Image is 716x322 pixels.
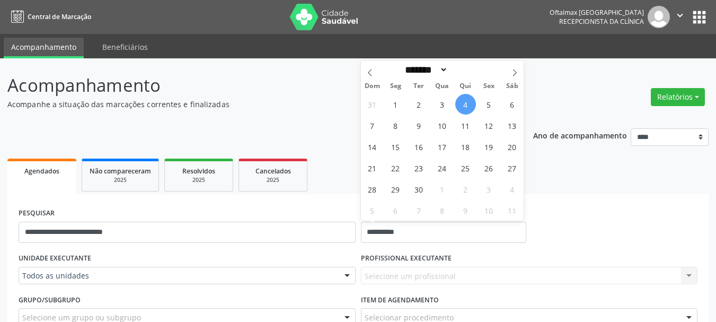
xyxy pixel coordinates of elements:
[432,200,453,221] span: Outubro 8, 2025
[385,200,406,221] span: Outubro 6, 2025
[455,200,476,221] span: Outubro 9, 2025
[362,136,383,157] span: Setembro 14, 2025
[477,83,500,90] span: Sex
[502,200,523,221] span: Outubro 11, 2025
[648,6,670,28] img: img
[479,136,499,157] span: Setembro 19, 2025
[455,115,476,136] span: Setembro 11, 2025
[409,200,429,221] span: Outubro 7, 2025
[550,8,644,17] div: Oftalmax [GEOGRAPHIC_DATA]
[479,115,499,136] span: Setembro 12, 2025
[7,8,91,25] a: Central de Marcação
[432,179,453,199] span: Outubro 1, 2025
[651,88,705,106] button: Relatórios
[95,38,155,56] a: Beneficiários
[409,158,429,178] span: Setembro 23, 2025
[182,167,215,176] span: Resolvidos
[690,8,709,27] button: apps
[384,83,407,90] span: Seg
[7,99,498,110] p: Acompanhe a situação das marcações correntes e finalizadas
[19,292,81,308] label: Grupo/Subgrupo
[402,64,448,75] select: Month
[385,115,406,136] span: Setembro 8, 2025
[432,115,453,136] span: Setembro 10, 2025
[448,64,483,75] input: Year
[455,179,476,199] span: Outubro 2, 2025
[385,179,406,199] span: Setembro 29, 2025
[409,136,429,157] span: Setembro 16, 2025
[502,115,523,136] span: Setembro 13, 2025
[432,94,453,115] span: Setembro 3, 2025
[674,10,686,21] i: 
[7,72,498,99] p: Acompanhamento
[409,179,429,199] span: Setembro 30, 2025
[172,176,225,184] div: 2025
[479,94,499,115] span: Setembro 5, 2025
[407,83,430,90] span: Ter
[362,158,383,178] span: Setembro 21, 2025
[385,158,406,178] span: Setembro 22, 2025
[500,83,524,90] span: Sáb
[502,94,523,115] span: Setembro 6, 2025
[4,38,84,58] a: Acompanhamento
[479,179,499,199] span: Outubro 3, 2025
[455,158,476,178] span: Setembro 25, 2025
[432,158,453,178] span: Setembro 24, 2025
[479,200,499,221] span: Outubro 10, 2025
[385,136,406,157] span: Setembro 15, 2025
[361,250,452,267] label: PROFISSIONAL EXECUTANTE
[362,179,383,199] span: Setembro 28, 2025
[19,250,91,267] label: UNIDADE EXECUTANTE
[362,115,383,136] span: Setembro 7, 2025
[409,94,429,115] span: Setembro 2, 2025
[502,179,523,199] span: Outubro 4, 2025
[409,115,429,136] span: Setembro 9, 2025
[430,83,454,90] span: Qua
[90,167,151,176] span: Não compareceram
[362,200,383,221] span: Outubro 5, 2025
[432,136,453,157] span: Setembro 17, 2025
[670,6,690,28] button: 
[22,271,334,281] span: Todos as unidades
[455,94,476,115] span: Setembro 4, 2025
[361,83,384,90] span: Dom
[502,158,523,178] span: Setembro 27, 2025
[455,136,476,157] span: Setembro 18, 2025
[246,176,299,184] div: 2025
[28,12,91,21] span: Central de Marcação
[385,94,406,115] span: Setembro 1, 2025
[90,176,151,184] div: 2025
[19,205,55,222] label: PESQUISAR
[559,17,644,26] span: Recepcionista da clínica
[255,167,291,176] span: Cancelados
[24,167,59,176] span: Agendados
[479,158,499,178] span: Setembro 26, 2025
[454,83,477,90] span: Qui
[362,94,383,115] span: Agosto 31, 2025
[533,128,627,142] p: Ano de acompanhamento
[502,136,523,157] span: Setembro 20, 2025
[361,292,439,308] label: Item de agendamento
